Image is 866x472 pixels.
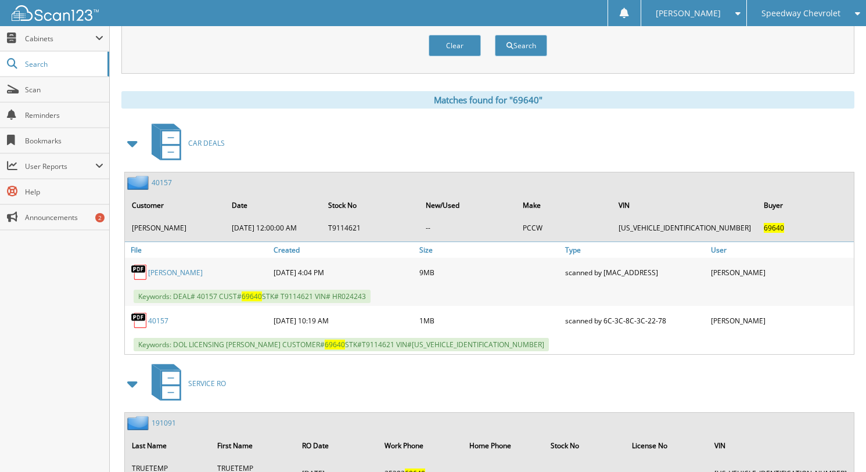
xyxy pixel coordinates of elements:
a: [PERSON_NAME] [148,268,203,278]
a: CAR DEALS [145,120,225,166]
a: Created [271,242,416,258]
th: VIN [613,193,757,217]
span: SERVICE RO [188,379,226,388]
span: Keywords: DOL LICENSING [PERSON_NAME] CUSTOMER# STK#T9114621 VIN#[US_VEHICLE_IDENTIFICATION_NUMBER] [134,338,549,351]
th: Home Phone [463,434,544,457]
div: [PERSON_NAME] [708,309,854,332]
span: 69640 [764,223,784,233]
a: 191091 [152,418,176,428]
a: Type [562,242,708,258]
span: Keywords: DEAL# 40157 CUST# STK# T9114621 VIN# HR024243 [134,290,371,303]
th: Stock No [545,434,625,457]
div: scanned by [MAC_ADDRESS] [562,261,708,284]
span: 69640 [242,291,262,301]
button: Search [495,35,547,56]
span: Announcements [25,212,103,222]
a: Size [416,242,562,258]
div: 2 [95,213,105,222]
div: [DATE] 10:19 AM [271,309,416,332]
div: 1MB [416,309,562,332]
a: User [708,242,854,258]
th: VIN [709,434,853,457]
th: Buyer [758,193,853,217]
th: Date [226,193,321,217]
div: scanned by 6C-3C-8C-3C-22-78 [562,309,708,332]
a: File [125,242,271,258]
td: [DATE] 12:00:00 AM [226,218,321,237]
button: Clear [429,35,481,56]
th: Work Phone [379,434,462,457]
span: Search [25,59,102,69]
span: Scan [25,85,103,95]
div: [DATE] 4:04 PM [271,261,416,284]
th: First Name [211,434,296,457]
div: Matches found for "69640" [121,91,854,109]
th: Make [517,193,612,217]
span: Bookmarks [25,136,103,146]
th: Customer [126,193,225,217]
a: 40157 [148,316,168,326]
td: PCCW [517,218,612,237]
td: [US_VEHICLE_IDENTIFICATION_NUMBER] [613,218,757,237]
th: RO Date [296,434,377,457]
th: License No [626,434,707,457]
th: New/Used [420,193,516,217]
a: 40157 [152,178,172,188]
td: [PERSON_NAME] [126,218,225,237]
span: Speedway Chevrolet [761,10,840,17]
span: 69640 [325,340,345,350]
td: -- [420,218,516,237]
span: Help [25,187,103,197]
th: Last Name [126,434,210,457]
span: Reminders [25,110,103,120]
img: folder2.png [127,416,152,430]
img: scan123-logo-white.svg [12,5,99,21]
span: CAR DEALS [188,138,225,148]
th: Stock No [322,193,418,217]
div: 9MB [416,261,562,284]
img: PDF.png [131,264,148,281]
td: T9114621 [322,218,418,237]
img: folder2.png [127,175,152,190]
span: User Reports [25,161,95,171]
span: [PERSON_NAME] [656,10,721,17]
div: [PERSON_NAME] [708,261,854,284]
a: SERVICE RO [145,361,226,406]
span: Cabinets [25,34,95,44]
img: PDF.png [131,312,148,329]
